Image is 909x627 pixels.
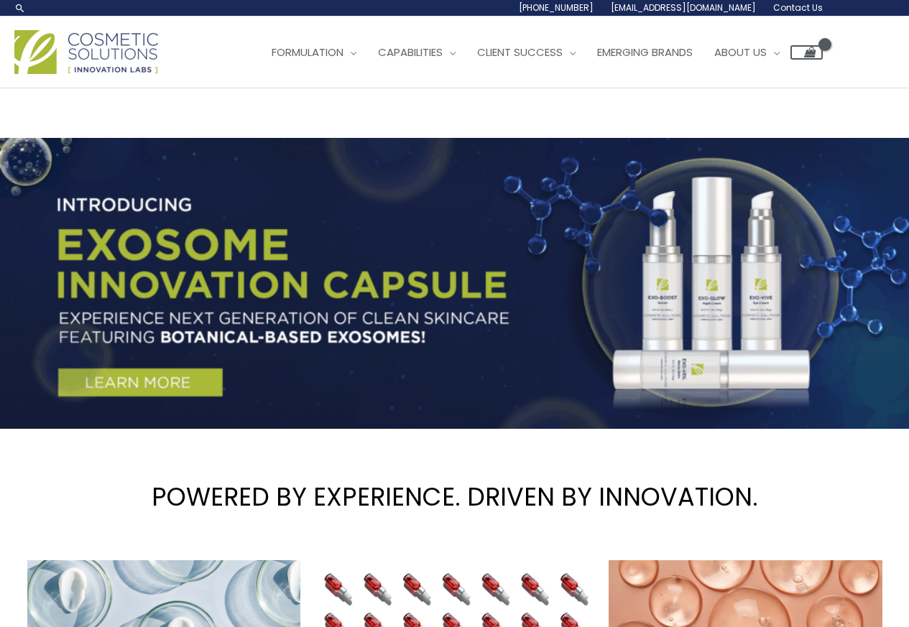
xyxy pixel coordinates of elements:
span: About Us [714,45,767,60]
a: Formulation [261,31,367,74]
a: Client Success [466,31,586,74]
span: [EMAIL_ADDRESS][DOMAIN_NAME] [611,1,756,14]
span: Capabilities [378,45,443,60]
img: Cosmetic Solutions Logo [14,30,158,74]
span: Contact Us [773,1,823,14]
a: Capabilities [367,31,466,74]
nav: Site Navigation [250,31,823,74]
span: Emerging Brands [597,45,693,60]
span: Client Success [477,45,563,60]
a: Search icon link [14,2,26,14]
span: Formulation [272,45,343,60]
span: [PHONE_NUMBER] [519,1,594,14]
a: About Us [703,31,790,74]
a: Emerging Brands [586,31,703,74]
a: View Shopping Cart, empty [790,45,823,60]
